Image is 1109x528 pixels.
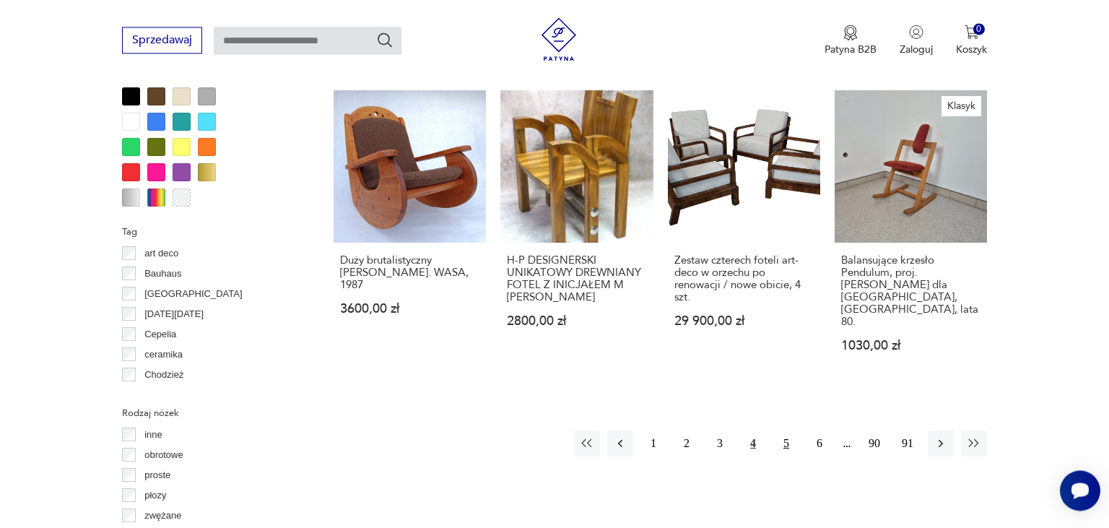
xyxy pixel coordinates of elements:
[122,36,202,46] a: Sprzedawaj
[144,508,181,524] p: zwężane
[144,306,204,322] p: [DATE][DATE]
[144,387,181,403] p: Ćmielów
[895,430,921,456] button: 91
[841,339,980,352] p: 1030,00 zł
[122,27,202,53] button: Sprzedawaj
[122,405,299,421] p: Rodzaj nóżek
[144,266,181,282] p: Bauhaus
[668,90,820,380] a: Zestaw czterech foteli art-deco w orzechu po renowacji / nowe obicie, 4 szt.Zestaw czterech fotel...
[956,43,987,56] p: Koszyk
[537,17,580,61] img: Patyna - sklep z meblami i dekoracjami vintage
[144,447,183,463] p: obrotowe
[973,23,986,35] div: 0
[376,31,393,48] button: Szukaj
[640,430,666,456] button: 1
[674,430,700,456] button: 2
[825,25,877,56] button: Patyna B2B
[825,43,877,56] p: Patyna B2B
[144,367,183,383] p: Chodzież
[835,90,987,380] a: KlasykBalansujące krzesło Pendulum, proj. P. Opsvik dla Stokke, Norwegia, lata 80.Balansujące krz...
[825,25,877,56] a: Ikona medaluPatyna B2B
[674,315,814,327] p: 29 900,00 zł
[144,488,166,503] p: płozy
[340,303,479,315] p: 3600,00 zł
[956,25,987,56] button: 0Koszyk
[334,90,486,380] a: Duży brutalistyczny fotel bujany. WASA, 1987Duży brutalistyczny [PERSON_NAME]. WASA, 19873600,00 zł
[500,90,653,380] a: H-P DESIGNERSKI UNIKATOWY DREWNIANY FOTEL Z INICJAŁEM M JEDYNY J.SUHADOLCH-P DESIGNERSKI UNIKATOW...
[144,427,162,443] p: inne
[740,430,766,456] button: 4
[909,25,923,39] img: Ikonka użytkownika
[144,326,176,342] p: Cepelia
[144,286,242,302] p: [GEOGRAPHIC_DATA]
[674,254,814,303] h3: Zestaw czterech foteli art-deco w orzechu po renowacji / nowe obicie, 4 szt.
[773,430,799,456] button: 5
[144,467,170,483] p: proste
[1060,470,1100,511] iframe: Smartsupp widget button
[340,254,479,291] h3: Duży brutalistyczny [PERSON_NAME]. WASA, 1987
[507,315,646,327] p: 2800,00 zł
[144,347,183,363] p: ceramika
[861,430,887,456] button: 90
[965,25,979,39] img: Ikona koszyka
[841,254,980,328] h3: Balansujące krzesło Pendulum, proj. [PERSON_NAME] dla [GEOGRAPHIC_DATA], [GEOGRAPHIC_DATA], lata 80.
[122,224,299,240] p: Tag
[843,25,858,40] img: Ikona medalu
[507,254,646,303] h3: H-P DESIGNERSKI UNIKATOWY DREWNIANY FOTEL Z INICJAŁEM M [PERSON_NAME]
[707,430,733,456] button: 3
[900,43,933,56] p: Zaloguj
[144,246,178,261] p: art deco
[900,25,933,56] button: Zaloguj
[806,430,832,456] button: 6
